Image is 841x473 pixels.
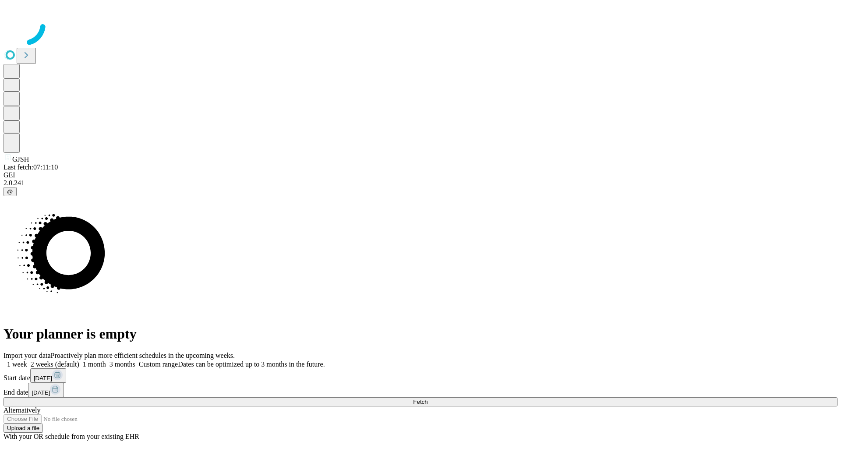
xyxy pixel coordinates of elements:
[30,368,66,383] button: [DATE]
[4,406,40,414] span: Alternatively
[12,155,29,163] span: GJSH
[4,352,51,359] span: Import your data
[4,187,17,196] button: @
[7,188,13,195] span: @
[4,383,837,397] div: End date
[51,352,235,359] span: Proactively plan more efficient schedules in the upcoming weeks.
[4,171,837,179] div: GEI
[4,179,837,187] div: 2.0.241
[83,360,106,368] span: 1 month
[4,424,43,433] button: Upload a file
[139,360,178,368] span: Custom range
[110,360,135,368] span: 3 months
[34,375,52,381] span: [DATE]
[7,360,27,368] span: 1 week
[178,360,325,368] span: Dates can be optimized up to 3 months in the future.
[32,389,50,396] span: [DATE]
[4,397,837,406] button: Fetch
[4,326,837,342] h1: Your planner is empty
[28,383,64,397] button: [DATE]
[4,433,139,440] span: With your OR schedule from your existing EHR
[413,399,428,405] span: Fetch
[31,360,79,368] span: 2 weeks (default)
[4,163,58,171] span: Last fetch: 07:11:10
[4,368,837,383] div: Start date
